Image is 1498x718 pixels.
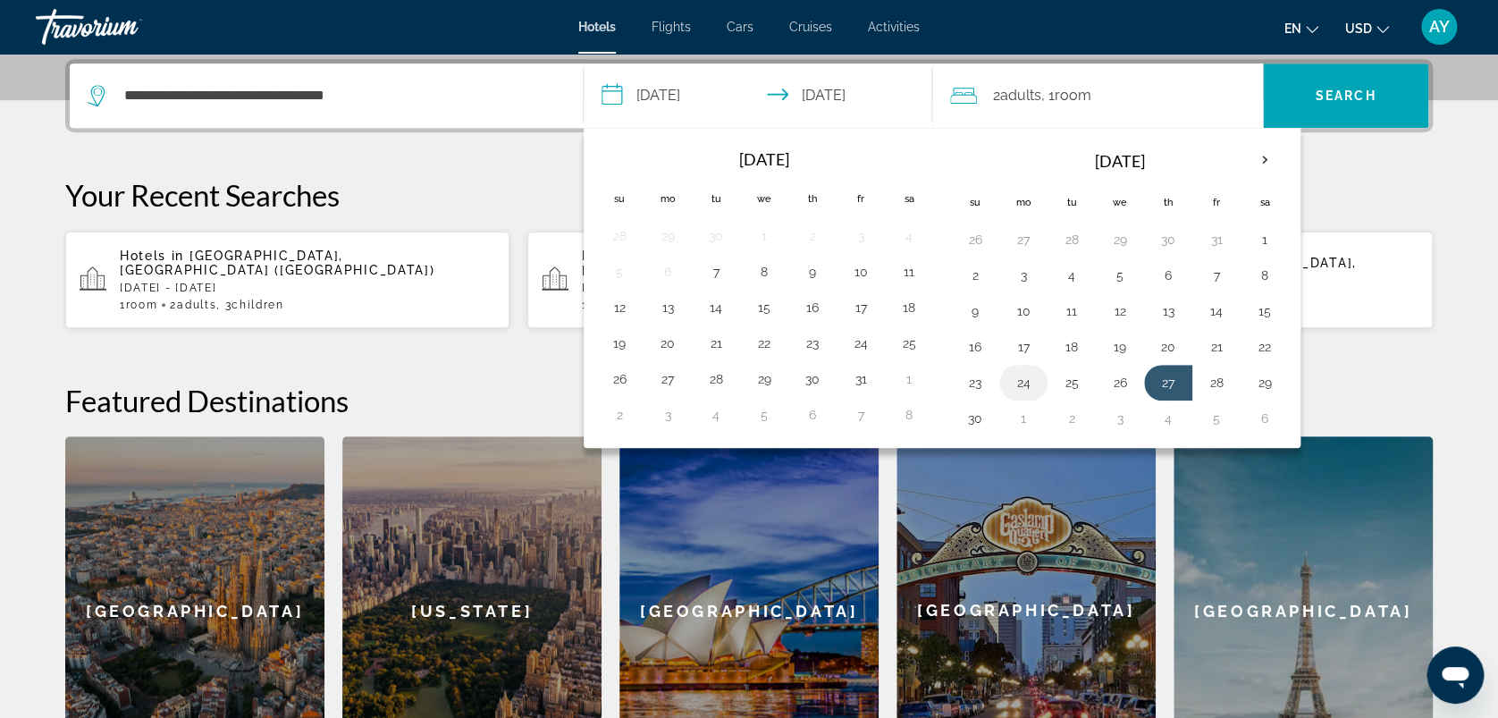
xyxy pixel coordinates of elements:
span: Room [1055,87,1091,104]
p: [DATE] - [DATE] [582,282,957,294]
button: Day 6 [1250,406,1279,431]
button: Day 11 [1057,299,1086,324]
span: en [1284,21,1301,36]
button: Day 19 [1106,334,1134,359]
button: Day 5 [1106,263,1134,288]
button: Day 6 [798,402,827,427]
button: Day 16 [961,334,989,359]
button: Day 30 [1154,227,1182,252]
button: Day 12 [605,295,634,320]
span: AY [1429,18,1450,36]
button: Day 10 [1009,299,1038,324]
p: Your Recent Searches [65,177,1433,213]
button: Day 17 [1009,334,1038,359]
button: Day 14 [702,295,730,320]
span: 2 [993,83,1041,108]
a: Hotels [578,20,616,34]
button: Day 7 [846,402,875,427]
span: 1 [120,299,157,311]
button: Day 1 [1009,406,1038,431]
button: Day 30 [702,224,730,249]
button: Day 24 [1009,370,1038,395]
button: Day 4 [895,224,923,249]
button: Day 6 [1154,263,1182,288]
button: Day 3 [1106,406,1134,431]
table: Right calendar grid [951,139,1289,436]
span: Hotels in [582,249,646,263]
button: Day 5 [1202,406,1231,431]
button: Change language [1284,15,1318,41]
button: Day 12 [1106,299,1134,324]
button: Day 21 [1202,334,1231,359]
th: [DATE] [644,139,885,179]
a: Flights [652,20,691,34]
button: Day 25 [895,331,923,356]
button: Day 6 [653,259,682,284]
button: Day 13 [653,295,682,320]
a: Activities [868,20,920,34]
button: Day 19 [605,331,634,356]
button: Day 26 [1106,370,1134,395]
button: User Menu [1416,8,1462,46]
div: Search widget [70,63,1428,128]
button: Travelers: 2 adults, 0 children [932,63,1263,128]
button: Day 8 [1250,263,1279,288]
button: Day 26 [961,227,989,252]
button: Day 27 [653,367,682,392]
button: Day 2 [605,402,634,427]
button: Day 8 [895,402,923,427]
button: Day 10 [846,259,875,284]
span: [GEOGRAPHIC_DATA], [GEOGRAPHIC_DATA] ([GEOGRAPHIC_DATA]) [120,249,434,277]
button: Day 29 [1106,227,1134,252]
button: Day 18 [895,295,923,320]
button: Day 7 [702,259,730,284]
span: Adults [177,299,216,311]
button: Day 4 [702,402,730,427]
span: Hotels in [120,249,184,263]
button: Day 8 [750,259,778,284]
table: Left calendar grid [595,139,933,433]
button: Day 24 [846,331,875,356]
button: Day 2 [1057,406,1086,431]
button: Day 7 [1202,263,1231,288]
iframe: Button to launch messaging window [1426,646,1484,704]
input: Search hotel destination [122,82,556,109]
a: Cruises [789,20,832,34]
button: Day 20 [653,331,682,356]
button: Day 3 [1009,263,1038,288]
button: Search [1263,63,1428,128]
button: Day 20 [1154,334,1182,359]
button: Day 1 [895,367,923,392]
button: Day 2 [961,263,989,288]
button: Day 27 [1154,370,1182,395]
button: Day 30 [798,367,827,392]
button: Day 15 [1250,299,1279,324]
button: Day 2 [798,224,827,249]
a: Travorium [36,4,215,50]
span: , 3 [216,299,284,311]
button: Day 31 [846,367,875,392]
button: Day 22 [750,331,778,356]
button: Day 15 [750,295,778,320]
button: Day 29 [1250,370,1279,395]
button: Day 9 [961,299,989,324]
button: Day 26 [605,367,634,392]
button: Day 30 [961,406,989,431]
button: Day 28 [1202,370,1231,395]
button: Day 5 [605,259,634,284]
p: [DATE] - [DATE] [120,282,495,294]
button: Day 11 [895,259,923,284]
button: Day 5 [750,402,778,427]
button: Day 4 [1154,406,1182,431]
span: [PERSON_NAME], [GEOGRAPHIC_DATA], [GEOGRAPHIC_DATA] [582,249,933,277]
span: Children [231,299,283,311]
h2: Featured Destinations [65,383,1433,418]
button: Day 18 [1057,334,1086,359]
button: Day 31 [1202,227,1231,252]
button: Hotels in [GEOGRAPHIC_DATA], [GEOGRAPHIC_DATA] ([GEOGRAPHIC_DATA])[DATE] - [DATE]1Room2Adults, 3C... [65,231,509,329]
button: Next month [1241,139,1289,181]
